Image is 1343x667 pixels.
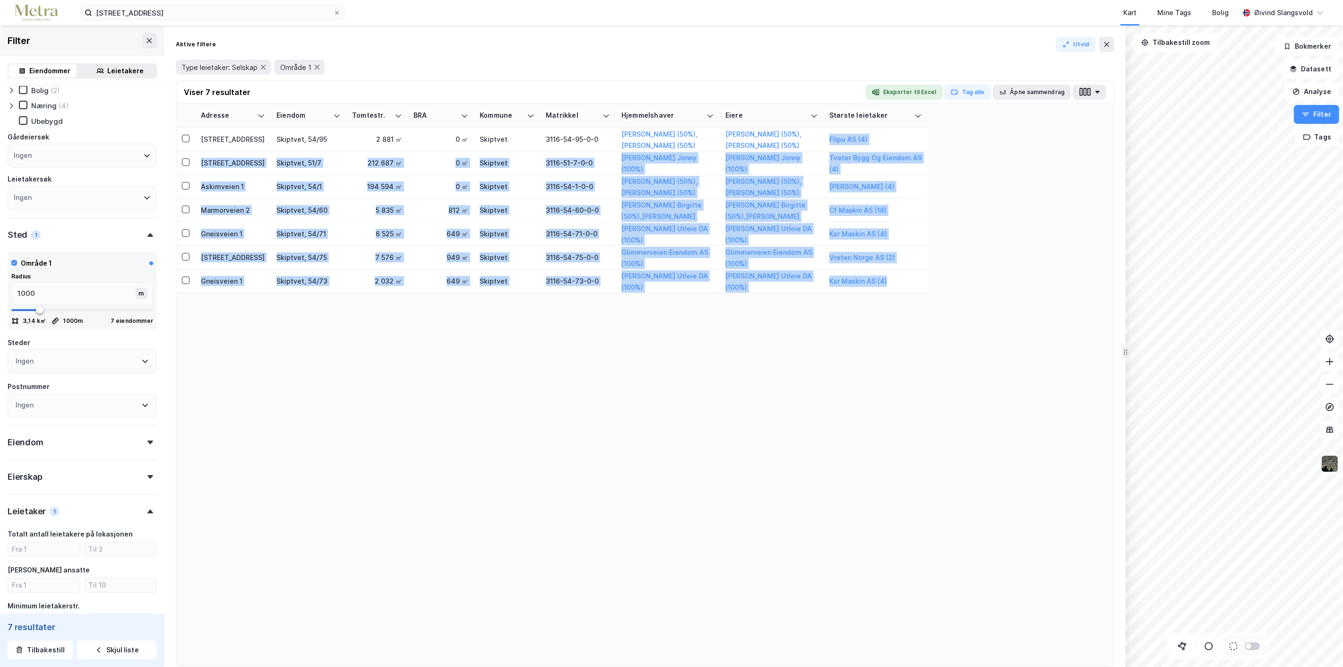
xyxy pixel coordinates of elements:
[276,229,341,239] div: Skiptvet, 54/71
[1321,455,1339,473] img: 9k=
[352,229,402,239] div: 6 525 ㎡
[8,600,80,612] div: Minimum leietakerstr.
[111,317,153,325] div: 7 eiendommer
[1296,622,1343,667] iframe: Chat Widget
[8,437,43,448] div: Eiendom
[12,283,138,304] input: m
[352,252,402,262] div: 7 576 ㎡
[8,337,30,348] div: Steder
[30,65,71,77] div: Eiendommer
[866,85,943,100] button: Eksporter til Excel
[413,182,468,191] div: 0 ㎡
[413,205,468,215] div: 812 ㎡
[181,63,258,72] span: Type leietaker: Selskap
[1254,7,1313,18] div: Øivind Slangsvold
[725,111,807,120] div: Eiere
[546,252,610,262] div: 3116-54-75-0-0
[59,101,69,110] div: (4)
[480,229,534,239] div: Skiptvet
[8,131,49,143] div: Gårdeiersøk
[546,111,599,120] div: Matrikkel
[201,111,254,120] div: Adresse
[1157,7,1191,18] div: Mine Tags
[1212,7,1229,18] div: Bolig
[480,182,534,191] div: Skiptvet
[31,86,49,95] div: Bolig
[108,65,144,77] div: Leietakere
[31,101,57,110] div: Næring
[8,471,42,483] div: Eierskap
[993,85,1071,100] button: Åpne sammendrag
[21,258,52,269] div: Område 1
[8,506,46,517] div: Leietaker
[276,252,341,262] div: Skiptvet, 54/75
[201,182,265,191] div: Askimveien 1
[276,276,341,286] div: Skiptvet, 54/73
[352,276,402,286] div: 2 032 ㎡
[1296,622,1343,667] div: Kontrollprogram for chat
[8,622,157,633] div: 7 resultater
[85,542,156,556] input: Til 2
[201,134,265,144] div: [STREET_ADDRESS]
[8,173,52,185] div: Leietakersøk
[276,205,341,215] div: Skiptvet, 54/60
[201,276,265,286] div: Gneisveien 1
[201,205,265,215] div: Marmorveien 2
[1133,33,1218,52] button: Tilbakestill zoom
[352,134,402,144] div: 2 881 ㎡
[136,288,147,299] div: m
[201,229,265,239] div: Gneisveien 1
[8,641,73,659] button: Tilbakestill
[276,158,341,168] div: Skiptvet, 51/7
[480,205,534,215] div: Skiptvet
[15,5,58,21] img: metra-logo.256734c3b2bbffee19d4.png
[413,276,468,286] div: 649 ㎡
[23,317,46,325] div: 3,14 k㎡
[77,641,157,659] button: Skjul liste
[201,158,265,168] div: [STREET_ADDRESS]
[31,230,41,240] div: 1
[16,355,34,367] div: Ingen
[1294,105,1339,124] button: Filter
[1056,37,1096,52] button: Utvid
[1295,128,1339,147] button: Tags
[480,276,534,286] div: Skiptvet
[480,252,534,262] div: Skiptvet
[413,111,457,120] div: BRA
[546,182,610,191] div: 3116-54-1-0-0
[829,111,911,120] div: Største leietaker
[31,117,63,126] div: Ubebygd
[546,134,610,144] div: 3116-54-95-0-0
[352,205,402,215] div: 5 835 ㎡
[546,276,610,286] div: 3116-54-73-0-0
[8,578,80,592] input: Fra 1
[1282,60,1339,78] button: Datasett
[276,111,329,120] div: Eiendom
[480,134,534,144] div: Skiptvet
[8,33,30,48] div: Filter
[352,182,402,191] div: 194 594 ㎡
[8,381,50,392] div: Postnummer
[63,317,83,325] div: 1000 m
[480,111,523,120] div: Kommune
[276,134,341,144] div: Skiptvet, 54/95
[92,6,333,20] input: Søk på adresse, matrikkel, gårdeiere, leietakere eller personer
[184,87,250,98] div: Viser 7 resultater
[480,158,534,168] div: Skiptvet
[8,229,27,241] div: Sted
[14,150,32,161] div: Ingen
[14,192,32,203] div: Ingen
[352,111,391,120] div: Tomtestr.
[201,252,265,262] div: [STREET_ADDRESS]
[413,158,468,168] div: 0 ㎡
[546,229,610,239] div: 3116-54-71-0-0
[413,252,468,262] div: 949 ㎡
[50,507,59,516] div: 1
[352,158,402,168] div: 212 687 ㎡
[413,229,468,239] div: 649 ㎡
[276,182,341,191] div: Skiptvet, 54/1
[11,273,153,280] div: Radius
[945,85,991,100] button: Tag alle
[546,158,610,168] div: 3116-51-7-0-0
[546,205,610,215] div: 3116-54-60-0-0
